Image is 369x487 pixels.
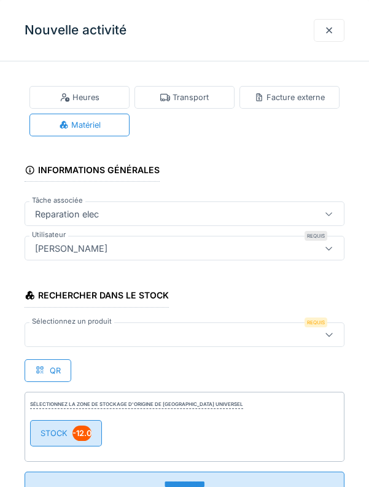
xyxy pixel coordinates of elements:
[25,23,126,38] h3: Nouvelle activité
[30,241,112,255] div: [PERSON_NAME]
[30,400,243,409] div: Sélectionnez la zone de stockage d'origine de [GEOGRAPHIC_DATA] UNIVERSEL
[160,92,209,103] div: Transport
[25,161,160,182] div: Informations générales
[59,119,101,131] div: Matériel
[30,207,104,220] div: Reparation elec
[254,92,325,103] div: Facture externe
[29,316,114,327] label: Sélectionnez un produit
[72,426,91,441] span: -12.0
[25,286,169,307] div: Rechercher dans le stock
[30,420,102,446] div: STOCK
[29,230,68,240] label: Utilisateur
[305,231,327,241] div: Requis
[305,318,327,327] div: Requis
[29,195,85,206] label: Tâche associée
[60,92,99,103] div: Heures
[25,359,71,382] div: QR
